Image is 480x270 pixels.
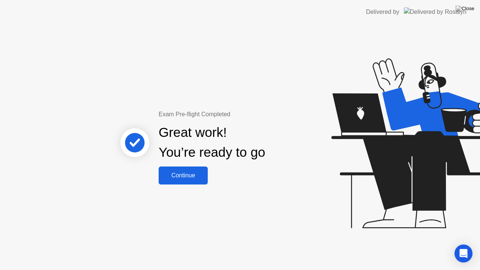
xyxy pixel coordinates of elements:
div: Continue [161,172,205,179]
div: Exam Pre-flight Completed [159,110,313,119]
img: Delivered by Rosalyn [404,7,466,16]
div: Delivered by [366,7,399,16]
div: Open Intercom Messenger [454,244,472,262]
button: Continue [159,166,208,184]
div: Great work! You’re ready to go [159,123,265,162]
img: Close [456,6,474,12]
